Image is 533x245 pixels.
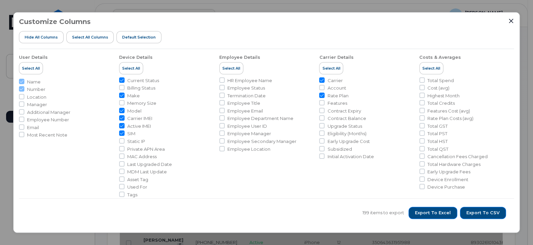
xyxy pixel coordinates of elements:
[427,100,455,106] span: Total Credits
[227,130,271,137] span: Employee Manager
[127,153,157,160] span: MAC Address
[460,207,506,219] button: Export to CSV
[427,146,448,152] span: Total QST
[25,34,58,40] span: Hide All Columns
[327,108,361,114] span: Contract Expiry
[227,100,260,106] span: Employee Title
[127,184,147,190] span: Used For
[127,130,135,137] span: SIM
[415,210,451,216] span: Export to Excel
[227,85,265,91] span: Employee Status
[122,34,156,40] span: Default Selection
[327,93,348,99] span: Rate Plan
[127,108,141,114] span: Model
[508,18,514,24] button: Close
[119,54,153,60] div: Device Details
[327,130,366,137] span: Eligibility (Months)
[27,124,39,131] span: Email
[222,66,240,71] span: Select All
[322,66,340,71] span: Select All
[427,115,473,122] span: Rate Plan Costs (avg)
[227,93,266,99] span: Termination Date
[227,138,296,145] span: Employee Secondary Manager
[27,79,41,85] span: Name
[119,62,143,74] button: Select All
[122,66,140,71] span: Select All
[19,62,43,74] button: Select All
[427,138,448,145] span: Total HST
[116,31,161,43] button: Default Selection
[127,85,155,91] span: Billing Status
[127,123,151,129] span: Active IMEI
[427,161,481,168] span: Total Hardware Charges
[127,115,152,122] span: Carrier IMEI
[227,146,270,152] span: Employee Location
[127,93,140,99] span: Make
[66,31,114,43] button: Select all Columns
[127,192,137,198] span: Tags
[327,115,366,122] span: Contract Balance
[466,210,499,216] span: Export to CSV
[408,207,457,219] button: Export to Excel
[327,85,346,91] span: Account
[327,123,362,129] span: Upgrade Status
[427,184,465,190] span: Device Purchase
[127,176,148,183] span: Asset Tag
[427,176,468,183] span: Device Enrollment
[327,153,374,160] span: Initial Activation Date
[127,138,145,145] span: Static IP
[72,34,108,40] span: Select all Columns
[27,101,47,108] span: Manager
[419,62,443,74] button: Select All
[127,100,156,106] span: Memory Size
[427,77,454,84] span: Total Spend
[327,77,342,84] span: Carrier
[327,146,352,152] span: Subsidized
[19,18,91,25] h3: Customize Columns
[27,132,67,138] span: Most Recent Note
[227,77,272,84] span: HR Employee Name
[319,54,353,60] div: Carrier Details
[27,94,46,100] span: Location
[27,117,69,123] span: Employee Number
[427,130,447,137] span: Total PST
[427,123,448,129] span: Total GST
[327,138,370,145] span: Early Upgrade Cost
[27,109,70,116] span: Additional Manager
[362,210,404,216] span: 199 items to export
[127,161,172,168] span: Last Upgraded Date
[427,93,460,99] span: Highest Month
[319,62,343,74] button: Select All
[427,85,449,91] span: Cost (avg)
[427,153,488,160] span: Cancellation Fees Charged
[127,169,167,175] span: MDM Last Update
[219,54,260,60] div: Employee Details
[327,100,347,106] span: Features
[27,86,45,93] span: Number
[422,66,440,71] span: Select All
[127,146,165,152] span: Private APN Area
[419,54,461,60] div: Costs & Averages
[427,169,470,175] span: Early Upgrade Fees
[22,66,40,71] span: Select All
[127,77,159,84] span: Current Status
[227,108,263,114] span: Employee Email
[227,123,267,129] span: Employee User ID
[19,54,48,60] div: User Details
[219,62,243,74] button: Select All
[19,31,64,43] button: Hide All Columns
[427,108,470,114] span: Features Cost (avg)
[227,115,293,122] span: Employee Department Name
